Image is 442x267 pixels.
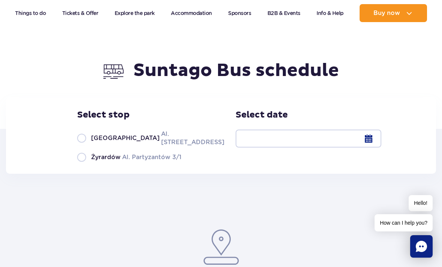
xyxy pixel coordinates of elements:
[91,153,121,161] span: Żyrardów
[115,4,155,22] a: Explore the park
[360,4,427,22] button: Buy now
[62,4,99,22] a: Tickets & Offer
[409,195,433,211] span: Hello!
[77,130,216,146] label: Al. [STREET_ADDRESS]
[317,4,343,22] a: Info & Help
[15,4,46,22] a: Things to do
[373,10,400,16] span: Buy now
[202,228,240,266] img: pin.953eee3c.svg
[410,235,433,258] div: Chat
[236,109,381,121] h3: Select date
[228,4,251,22] a: Sponsors
[91,134,160,142] span: [GEOGRAPHIC_DATA]
[77,109,216,121] h3: Select stop
[375,214,433,231] span: How can I help you?
[267,4,300,22] a: B2B & Events
[171,4,212,22] a: Accommodation
[77,152,216,162] label: Al. Partyzantów 3/1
